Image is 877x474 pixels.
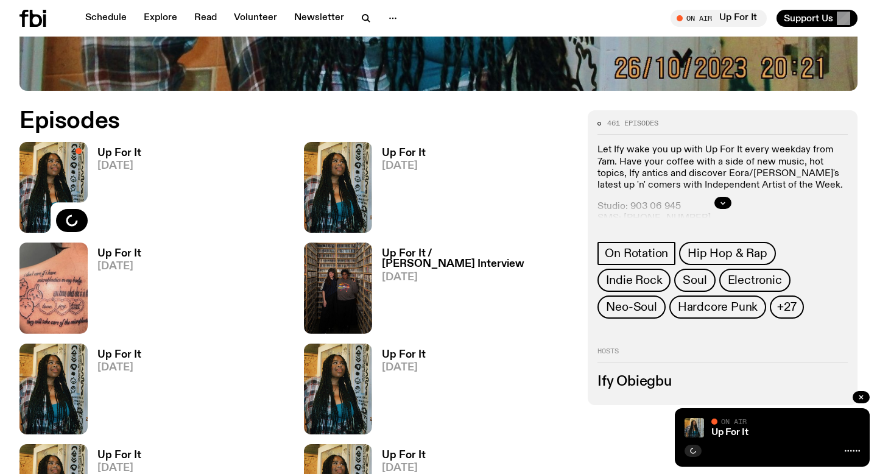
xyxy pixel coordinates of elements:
[606,274,662,287] span: Indie Rock
[683,274,706,287] span: Soul
[372,350,426,434] a: Up For It[DATE]
[227,10,284,27] a: Volunteer
[382,363,426,373] span: [DATE]
[711,428,748,437] a: Up For It
[382,249,574,269] h3: Up For It / [PERSON_NAME] Interview
[372,249,574,333] a: Up For It / [PERSON_NAME] Interview[DATE]
[597,144,848,191] p: Let Ify wake you up with Up For It every weekday from 7am. Have your coffee with a side of new mu...
[679,242,775,265] a: Hip Hop & Rap
[597,348,848,363] h2: Hosts
[287,10,351,27] a: Newsletter
[304,344,372,434] img: Ify - a Brown Skin girl with black braided twists, looking up to the side with her tongue stickin...
[605,247,668,260] span: On Rotation
[382,148,426,158] h3: Up For It
[382,272,574,283] span: [DATE]
[97,363,141,373] span: [DATE]
[597,242,675,265] a: On Rotation
[88,350,141,434] a: Up For It[DATE]
[382,350,426,360] h3: Up For It
[382,463,426,473] span: [DATE]
[382,161,426,171] span: [DATE]
[597,295,665,319] a: Neo-Soul
[688,247,767,260] span: Hip Hop & Rap
[777,300,796,314] span: +27
[597,375,848,389] h3: Ify Obiegbu
[728,274,782,287] span: Electronic
[19,110,573,132] h2: Episodes
[597,269,671,292] a: Indie Rock
[136,10,185,27] a: Explore
[88,249,141,333] a: Up For It[DATE]
[97,261,141,272] span: [DATE]
[97,249,141,259] h3: Up For It
[606,300,657,314] span: Neo-Soul
[187,10,224,27] a: Read
[671,10,767,27] button: On AirUp For It
[97,161,141,171] span: [DATE]
[770,295,803,319] button: +27
[372,148,426,233] a: Up For It[DATE]
[777,10,858,27] button: Support Us
[97,350,141,360] h3: Up For It
[784,13,833,24] span: Support Us
[721,417,747,425] span: On Air
[607,120,658,127] span: 461 episodes
[97,463,141,473] span: [DATE]
[685,418,704,437] img: Ify - a Brown Skin girl with black braided twists, looking up to the side with her tongue stickin...
[78,10,134,27] a: Schedule
[382,450,426,461] h3: Up For It
[97,148,141,158] h3: Up For It
[97,450,141,461] h3: Up For It
[88,148,141,233] a: Up For It[DATE]
[719,269,791,292] a: Electronic
[304,142,372,233] img: Ify - a Brown Skin girl with black braided twists, looking up to the side with her tongue stickin...
[669,295,766,319] a: Hardcore Punk
[678,300,758,314] span: Hardcore Punk
[674,269,715,292] a: Soul
[19,344,88,434] img: Ify - a Brown Skin girl with black braided twists, looking up to the side with her tongue stickin...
